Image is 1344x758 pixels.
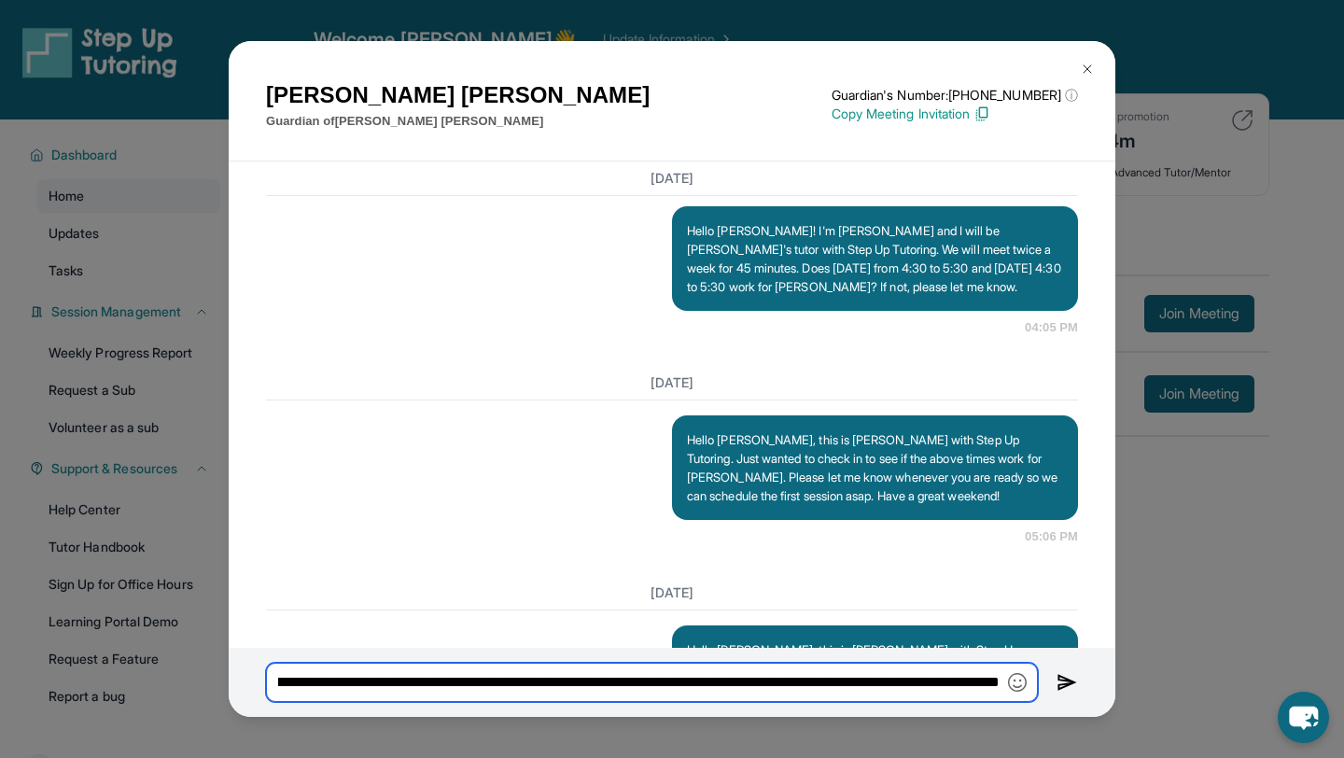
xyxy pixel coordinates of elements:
button: chat-button [1278,692,1329,743]
p: Guardian's Number: [PHONE_NUMBER] [832,86,1078,105]
h1: [PERSON_NAME] [PERSON_NAME] [266,78,650,112]
span: ⓘ [1065,86,1078,105]
p: Hello [PERSON_NAME], this is [PERSON_NAME] with Step Up Tutoring. Just wanted to check in to see ... [687,430,1063,505]
img: Send icon [1057,671,1078,694]
span: 05:06 PM [1025,527,1078,546]
h3: [DATE] [266,583,1078,602]
p: Hello [PERSON_NAME]! I'm [PERSON_NAME] and I will be [PERSON_NAME]'s tutor with Step Up Tutoring.... [687,221,1063,296]
p: Hello [PERSON_NAME], this is [PERSON_NAME] with Step Up Tutoring. Just wanted to check in to see ... [687,640,1063,715]
h3: [DATE] [266,169,1078,188]
img: Copy Icon [973,105,990,122]
p: Guardian of [PERSON_NAME] [PERSON_NAME] [266,112,650,131]
p: Copy Meeting Invitation [832,105,1078,123]
span: 04:05 PM [1025,318,1078,337]
h3: [DATE] [266,373,1078,392]
img: Emoji [1008,673,1027,692]
img: Close Icon [1080,62,1095,77]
